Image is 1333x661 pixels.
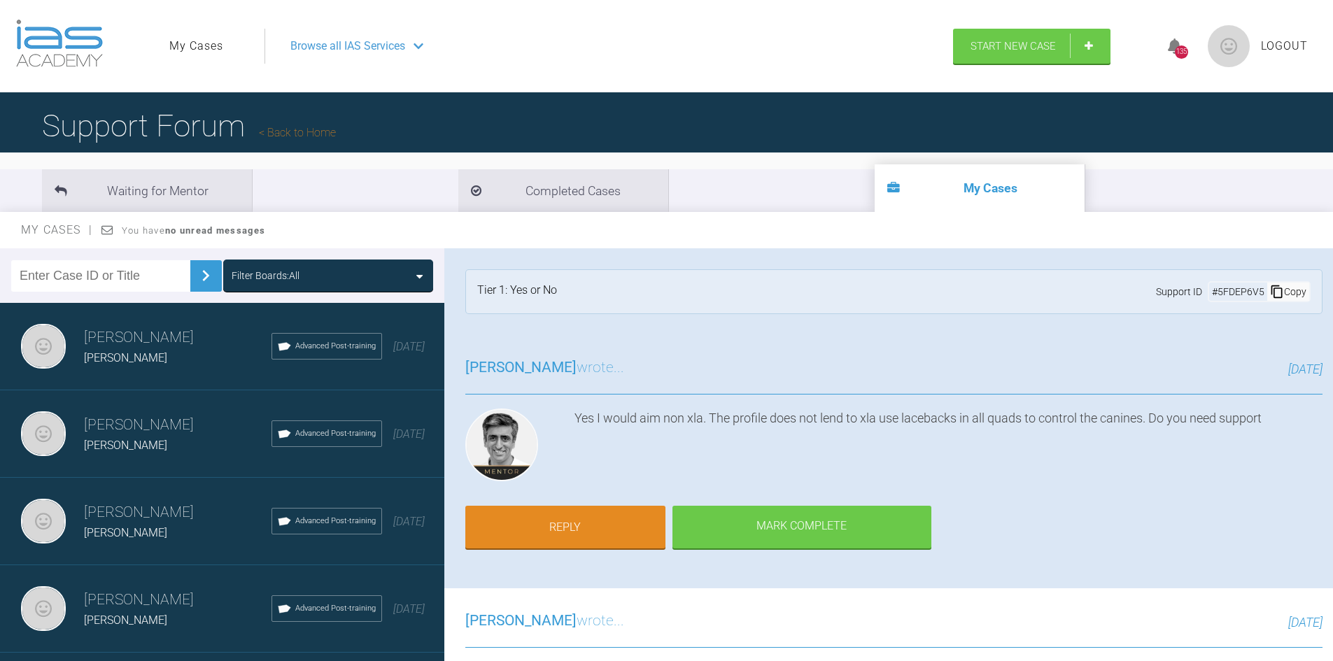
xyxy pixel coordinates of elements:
span: [DATE] [393,602,425,616]
img: logo-light.3e3ef733.png [16,20,103,67]
span: [PERSON_NAME] [465,359,577,376]
div: Tier 1: Yes or No [477,281,557,302]
span: [DATE] [1288,362,1323,376]
div: Filter Boards: All [232,268,299,283]
span: [PERSON_NAME] [84,613,167,627]
span: [PERSON_NAME] [84,526,167,539]
span: You have [122,225,265,236]
div: Copy [1267,283,1309,301]
h3: wrote... [465,609,624,633]
span: [DATE] [393,340,425,353]
img: Mezmin Sawani [21,499,66,543]
h3: [PERSON_NAME] [84,501,271,525]
img: profile.png [1208,25,1250,67]
li: My Cases [875,164,1085,212]
span: [DATE] [393,515,425,528]
a: Back to Home [259,126,336,139]
a: Logout [1261,37,1308,55]
h3: [PERSON_NAME] [84,326,271,350]
img: chevronRight.28bd32b0.svg [195,264,217,287]
img: Mezmin Sawani [21,324,66,369]
span: Support ID [1156,284,1202,299]
img: Mezmin Sawani [21,586,66,631]
img: Mezmin Sawani [21,411,66,456]
div: Yes I would aim non xla. The profile does not lend to xla use lacebacks in all quads to control t... [574,408,1323,487]
input: Enter Case ID or Title [11,260,190,292]
h3: [PERSON_NAME] [84,588,271,612]
span: Advanced Post-training [295,602,376,615]
span: Advanced Post-training [295,515,376,527]
span: Advanced Post-training [295,340,376,353]
span: My Cases [21,223,93,236]
div: # 5FDEP6V5 [1209,284,1267,299]
li: Completed Cases [458,169,668,212]
span: [PERSON_NAME] [465,612,577,629]
span: Advanced Post-training [295,427,376,440]
a: My Cases [169,37,223,55]
h3: [PERSON_NAME] [84,413,271,437]
div: 135 [1175,45,1188,59]
span: [DATE] [393,427,425,441]
div: Mark Complete [672,506,931,549]
strong: no unread messages [165,225,265,236]
span: [PERSON_NAME] [84,439,167,452]
span: [PERSON_NAME] [84,351,167,364]
span: Browse all IAS Services [290,37,405,55]
img: Asif Chatoo [465,408,538,481]
span: [DATE] [1288,615,1323,630]
a: Start New Case [953,29,1110,64]
li: Waiting for Mentor [42,169,252,212]
a: Reply [465,506,665,549]
span: Start New Case [971,40,1056,52]
h3: wrote... [465,356,624,380]
h1: Support Forum [42,101,336,150]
